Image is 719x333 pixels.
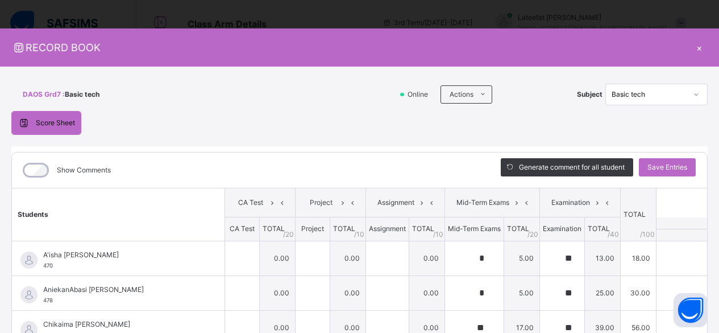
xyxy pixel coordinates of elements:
[519,162,625,172] span: Generate comment for all student
[23,89,65,100] span: DAOS Grd7 :
[260,276,296,310] td: 0.00
[43,285,199,295] span: AniekanAbasi [PERSON_NAME]
[608,229,619,240] span: / 40
[674,293,708,327] button: Open asap
[304,198,338,208] span: Project
[621,276,656,310] td: 30.00
[543,224,581,233] span: Examination
[621,241,656,276] td: 18.00
[504,241,540,276] td: 5.00
[621,188,656,241] th: TOTAL
[454,198,512,208] span: Mid-Term Exams
[369,224,406,233] span: Assignment
[330,241,366,276] td: 0.00
[354,229,364,240] span: / 10
[448,224,501,233] span: Mid-Term Exams
[301,224,324,233] span: Project
[263,224,285,233] span: TOTAL
[43,319,199,330] span: Chikaima [PERSON_NAME]
[43,250,199,260] span: A'isha [PERSON_NAME]
[585,241,621,276] td: 13.00
[612,89,687,100] div: Basic tech
[577,89,602,100] span: Subject
[450,89,473,100] span: Actions
[65,89,99,100] span: Basic tech
[234,198,267,208] span: CA Test
[57,165,111,175] label: Show Comments
[504,276,540,310] td: 5.00
[647,162,687,172] span: Save Entries
[260,241,296,276] td: 0.00
[691,40,708,55] div: ×
[18,210,48,219] span: Students
[283,229,294,240] span: / 20
[36,118,75,128] span: Score Sheet
[333,224,355,233] span: TOTAL
[20,252,38,269] img: default.svg
[433,229,443,240] span: / 10
[548,198,592,208] span: Examination
[585,276,621,310] td: 25.00
[375,198,417,208] span: Assignment
[406,89,435,100] span: Online
[409,241,445,276] td: 0.00
[20,286,38,303] img: default.svg
[330,276,366,310] td: 0.00
[640,229,655,240] span: /100
[43,262,53,269] span: 470
[230,224,255,233] span: CA Test
[588,224,610,233] span: TOTAL
[412,224,434,233] span: TOTAL
[43,297,53,303] span: 478
[527,229,538,240] span: / 20
[11,40,691,55] span: RECORD BOOK
[507,224,529,233] span: TOTAL
[409,276,445,310] td: 0.00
